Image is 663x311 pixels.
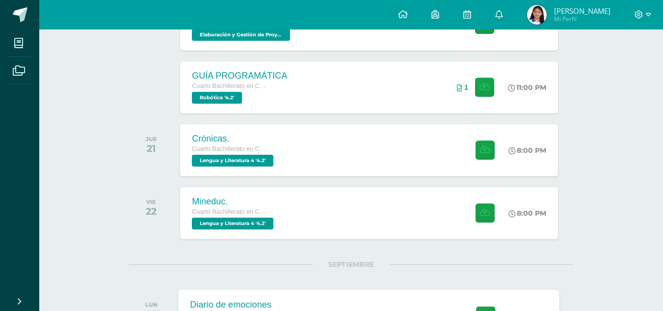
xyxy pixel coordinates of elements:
[464,84,468,91] span: 1
[146,198,157,205] div: VIE
[192,71,287,81] div: GUÍA PROGRAMÁTICA
[527,5,547,25] img: 33f2a5f4d1a78f1a07232aa5d0b60e8b.png
[192,155,273,167] span: Lengua y Literatura 4 '4.2'
[313,260,390,269] span: SEPTIEMBRE
[508,146,546,155] div: 8:00 PM
[554,6,610,16] span: [PERSON_NAME]
[192,218,273,229] span: Lengua y Literatura 4 '4.2'
[192,208,265,215] span: Cuarto Bachillerato en Ciencias y Letras
[192,92,242,104] span: Robótica '4.2'
[554,15,610,23] span: Mi Perfil
[190,299,272,310] div: Diario de emociones
[192,145,265,152] span: Cuarto Bachillerato en Ciencias y Letras
[508,209,546,218] div: 8:00 PM
[146,136,157,142] div: JUE
[192,134,276,144] div: Crónicas.
[192,197,276,207] div: Mineduc.
[146,142,157,154] div: 21
[192,29,290,41] span: Elaboración y Gestión de Proyectos '4.2'
[457,84,468,91] div: Archivos entregados
[145,301,158,308] div: LUN
[192,83,265,89] span: Cuarto Bachillerato en Ciencias y Letras
[146,205,157,217] div: 22
[508,83,546,92] div: 11:00 PM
